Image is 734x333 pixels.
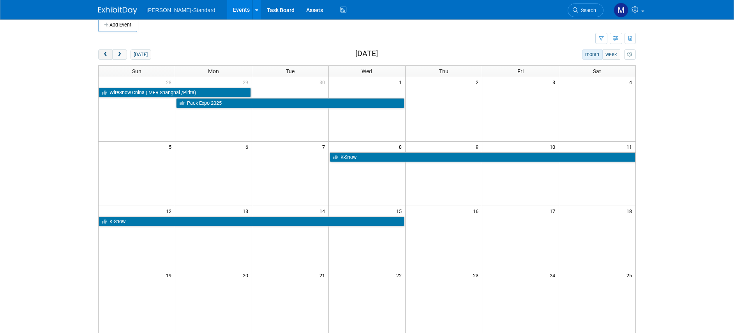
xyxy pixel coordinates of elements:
[330,152,635,162] a: K-Show
[472,270,482,280] span: 23
[245,142,252,152] span: 6
[614,3,628,18] img: Michael Crawford
[319,206,328,216] span: 14
[98,7,137,14] img: ExhibitDay
[549,206,559,216] span: 17
[165,206,175,216] span: 12
[176,98,404,108] a: Pack Expo 2025
[549,270,559,280] span: 24
[439,68,448,74] span: Thu
[578,7,596,13] span: Search
[472,206,482,216] span: 16
[321,142,328,152] span: 7
[624,49,636,60] button: myCustomButton
[319,77,328,87] span: 30
[242,206,252,216] span: 13
[319,270,328,280] span: 21
[398,77,405,87] span: 1
[242,77,252,87] span: 29
[475,142,482,152] span: 9
[146,7,215,13] span: [PERSON_NAME]-Standard
[362,68,372,74] span: Wed
[602,49,620,60] button: week
[131,49,151,60] button: [DATE]
[568,4,603,17] a: Search
[395,270,405,280] span: 22
[242,270,252,280] span: 20
[626,206,635,216] span: 18
[626,142,635,152] span: 11
[475,77,482,87] span: 2
[98,18,137,32] button: Add Event
[398,142,405,152] span: 8
[286,68,295,74] span: Tue
[99,88,251,98] a: WireShow China ( MFR Shanghai /Pirita)
[627,52,632,57] i: Personalize Calendar
[165,77,175,87] span: 28
[99,217,404,227] a: K-Show
[98,49,113,60] button: prev
[208,68,219,74] span: Mon
[395,206,405,216] span: 15
[549,142,559,152] span: 10
[628,77,635,87] span: 4
[355,49,378,58] h2: [DATE]
[168,142,175,152] span: 5
[132,68,141,74] span: Sun
[626,270,635,280] span: 25
[112,49,127,60] button: next
[165,270,175,280] span: 19
[552,77,559,87] span: 3
[517,68,524,74] span: Fri
[582,49,603,60] button: month
[593,68,601,74] span: Sat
